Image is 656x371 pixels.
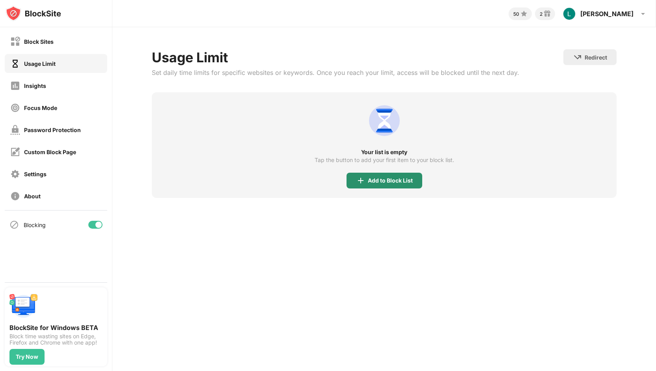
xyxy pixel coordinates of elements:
div: Insights [24,82,46,89]
img: insights-off.svg [10,81,20,91]
img: blocking-icon.svg [9,220,19,229]
div: Set daily time limits for specific websites or keywords. Once you reach your limit, access will b... [152,69,519,76]
div: Tap the button to add your first item to your block list. [315,157,454,163]
div: Settings [24,171,47,177]
div: Block time wasting sites on Edge, Firefox and Chrome with one app! [9,333,102,346]
div: Custom Block Page [24,149,76,155]
img: reward-small.svg [542,9,552,19]
img: about-off.svg [10,191,20,201]
div: Blocking [24,222,46,228]
div: Password Protection [24,127,81,133]
img: logo-blocksite.svg [6,6,61,21]
div: Focus Mode [24,104,57,111]
img: points-small.svg [519,9,529,19]
div: 2 [540,11,542,17]
div: 50 [513,11,519,17]
img: ACg8ocJGTNyETiNJJkk1Zy7mmF6O6Py7UHsRHcz-FX4mV5MsHbHtgw=s96-c [563,7,576,20]
div: Your list is empty [152,149,617,155]
img: focus-off.svg [10,103,20,113]
img: customize-block-page-off.svg [10,147,20,157]
img: push-desktop.svg [9,292,38,321]
div: Usage Limit [152,49,519,65]
div: Block Sites [24,38,54,45]
div: Usage Limit [24,60,56,67]
div: Add to Block List [368,177,413,184]
img: time-usage-on.svg [10,59,20,69]
img: usage-limit.svg [365,102,403,140]
div: Try Now [16,354,38,360]
img: block-off.svg [10,37,20,47]
div: About [24,193,41,199]
div: [PERSON_NAME] [580,10,634,18]
img: settings-off.svg [10,169,20,179]
img: password-protection-off.svg [10,125,20,135]
div: Redirect [585,54,607,61]
div: BlockSite for Windows BETA [9,324,102,332]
